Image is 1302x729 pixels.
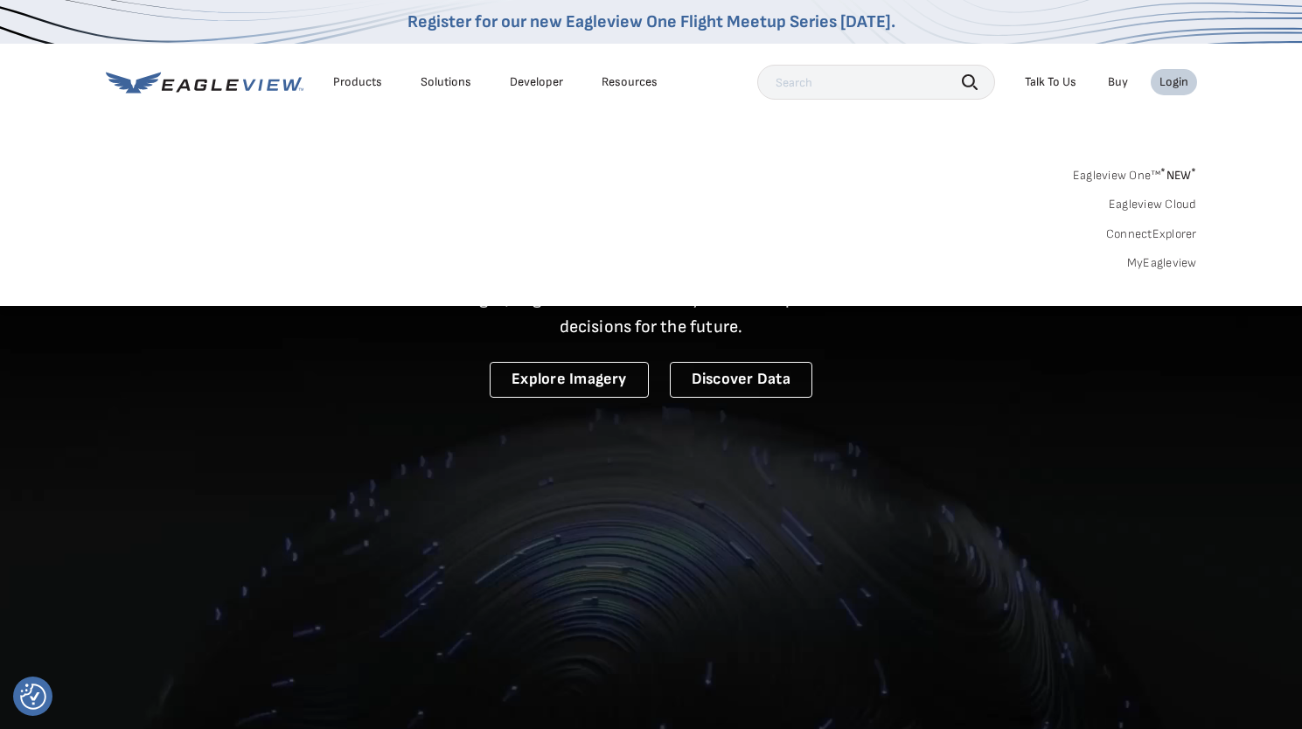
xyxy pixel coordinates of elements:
div: Resources [602,74,658,90]
div: Talk To Us [1025,74,1076,90]
a: Explore Imagery [490,362,649,398]
a: Buy [1108,74,1128,90]
a: Register for our new Eagleview One Flight Meetup Series [DATE]. [407,11,895,32]
a: Eagleview Cloud [1109,197,1197,212]
a: ConnectExplorer [1106,226,1197,242]
a: Discover Data [670,362,812,398]
a: MyEagleview [1127,255,1197,271]
a: Developer [510,74,563,90]
img: Revisit consent button [20,684,46,710]
a: Eagleview One™*NEW* [1073,163,1197,183]
input: Search [757,65,995,100]
div: Login [1159,74,1188,90]
div: Products [333,74,382,90]
div: Solutions [421,74,471,90]
span: NEW [1160,168,1196,183]
button: Consent Preferences [20,684,46,710]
